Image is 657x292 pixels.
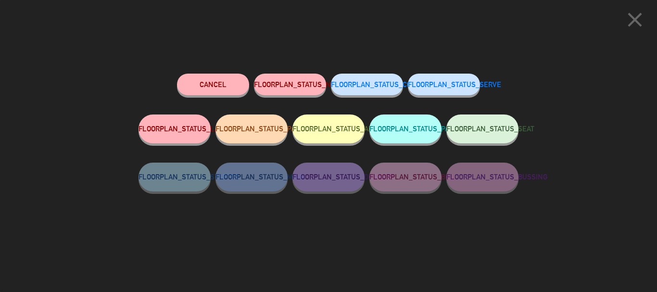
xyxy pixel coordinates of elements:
[215,125,354,133] span: FLOORPLAN_STATUS_PARTIALLY_ARRIVED
[177,74,249,95] button: CANCEL
[139,163,211,191] button: FLOORPLAN_STATUS_STARTER
[331,74,403,95] button: FLOORPLAN_STATUS_CONFIRM
[215,163,288,191] button: FLOORPLAN_STATUS_MAIN
[369,114,442,143] button: FLOORPLAN_STATUS_PARTIAL_SEATED
[292,114,365,143] button: FLOORPLAN_STATUS_ARRIVED
[292,163,365,191] button: FLOORPLAN_STATUS_DESSERT
[446,114,518,143] button: FLOORPLAN_STATUS_SEAT
[215,114,288,143] button: FLOORPLAN_STATUS_PARTIALLY_ARRIVED
[446,125,534,133] span: FLOORPLAN_STATUS_SEAT
[369,163,442,191] button: FLOORPLAN_STATUS_BILL
[331,80,432,89] span: FLOORPLAN_STATUS_CONFIRM
[254,74,326,95] button: FLOORPLAN_STATUS_NO_SHOW
[139,114,211,143] button: FLOORPLAN_STATUS_LATE
[623,8,647,32] i: close
[446,163,518,191] button: FLOORPLAN_STATUS_BUSSING
[408,74,480,95] button: FLOORPLAN_STATUS_SERVE
[620,7,650,36] button: close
